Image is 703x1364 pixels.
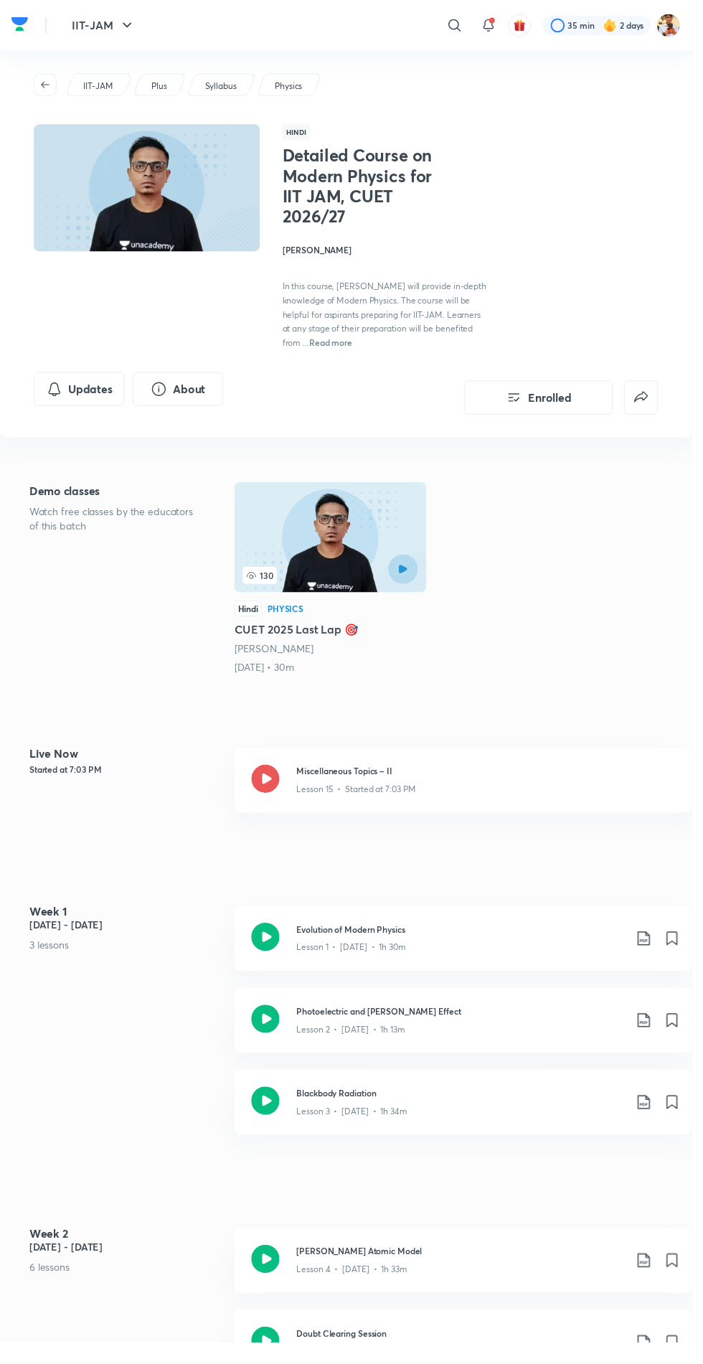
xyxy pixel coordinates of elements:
[301,1348,634,1361] h3: Doubt Clearing Session
[30,490,197,507] h5: Demo classes
[30,921,227,932] h4: Week 1
[238,631,433,648] h5: CUET 2025 Last Lap 🎯
[287,126,316,142] span: Hindi
[287,286,494,354] span: In this course, [PERSON_NAME] will provide in-depth knowledge of Modern Physics. The course will ...
[314,342,358,354] span: Read more
[238,760,703,843] a: Miscellaneous Topics – IILesson 15 • Started at 7:03 PM
[238,921,703,1004] a: Evolution of Modern PhysicsLesson 1 • [DATE] • 1h 30m
[301,1284,414,1297] p: Lesson 4 • [DATE] • 1h 33m
[85,81,115,94] p: IIT-JAM
[238,490,433,685] a: 130HindiPhysicsCUET 2025 Last Lap 🎯[PERSON_NAME][DATE] • 30m
[30,513,197,542] p: Watch free classes by the educators of this batch
[135,378,227,413] button: About
[154,81,169,94] p: Plus
[247,576,281,593] span: 130
[287,248,496,260] h4: [PERSON_NAME]
[30,932,227,947] h5: [DATE] - [DATE]
[301,777,686,790] h3: Miscellaneous Topics – II
[238,490,433,685] a: CUET 2025 Last Lap 🎯
[301,938,634,951] h3: Evolution of Modern Physics
[206,81,243,94] a: Syllabus
[301,796,423,809] p: Lesson 15 • Started at 7:03 PM
[238,1248,703,1331] a: [PERSON_NAME] Atomic ModelLesson 4 • [DATE] • 1h 33m
[277,81,310,94] a: Physics
[301,1123,414,1136] p: Lesson 3 • [DATE] • 1h 34m
[34,378,126,413] button: Updates
[522,19,534,32] img: avatar
[279,81,307,94] p: Physics
[11,14,29,35] img: Company Logo
[667,14,692,38] img: Aditya Gangwar
[32,125,266,257] img: Thumbnail
[238,1004,703,1087] a: Photoelectric and [PERSON_NAME] EffectLesson 2 • [DATE] • 1h 13m
[82,81,118,94] a: IIT-JAM
[301,1021,634,1034] h3: Photoelectric and [PERSON_NAME] Effect
[634,387,669,421] button: false
[208,81,240,94] p: Syllabus
[30,953,227,968] p: 3 lessons
[516,14,539,37] button: avatar
[272,614,308,623] div: Physics
[238,652,319,666] a: [PERSON_NAME]
[30,760,227,771] h4: Live Now
[30,1259,227,1274] h5: [DATE] - [DATE]
[30,776,227,789] h5: Started at 7:03 PM
[301,1104,634,1117] h3: Blackbody Radiation
[30,1248,227,1259] h4: Week 2
[65,11,146,40] button: IIT-JAM
[238,611,266,626] div: Hindi
[301,1265,634,1278] h3: [PERSON_NAME] Atomic Model
[301,1040,412,1053] p: Lesson 2 • [DATE] • 1h 13m
[238,1087,703,1170] a: Blackbody RadiationLesson 3 • [DATE] • 1h 34m
[613,19,627,33] img: streak
[238,652,433,667] div: Mohd Mubashir
[301,956,412,969] p: Lesson 1 • [DATE] • 1h 30m
[238,671,433,685] div: 29th Mar • 30m
[472,387,623,421] button: Enrolled
[30,1280,227,1295] p: 6 lessons
[11,14,29,39] a: Company Logo
[151,81,172,94] a: Plus
[287,148,440,230] h1: Detailed Course on Modern Physics for IIT JAM, CUET 2026/27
